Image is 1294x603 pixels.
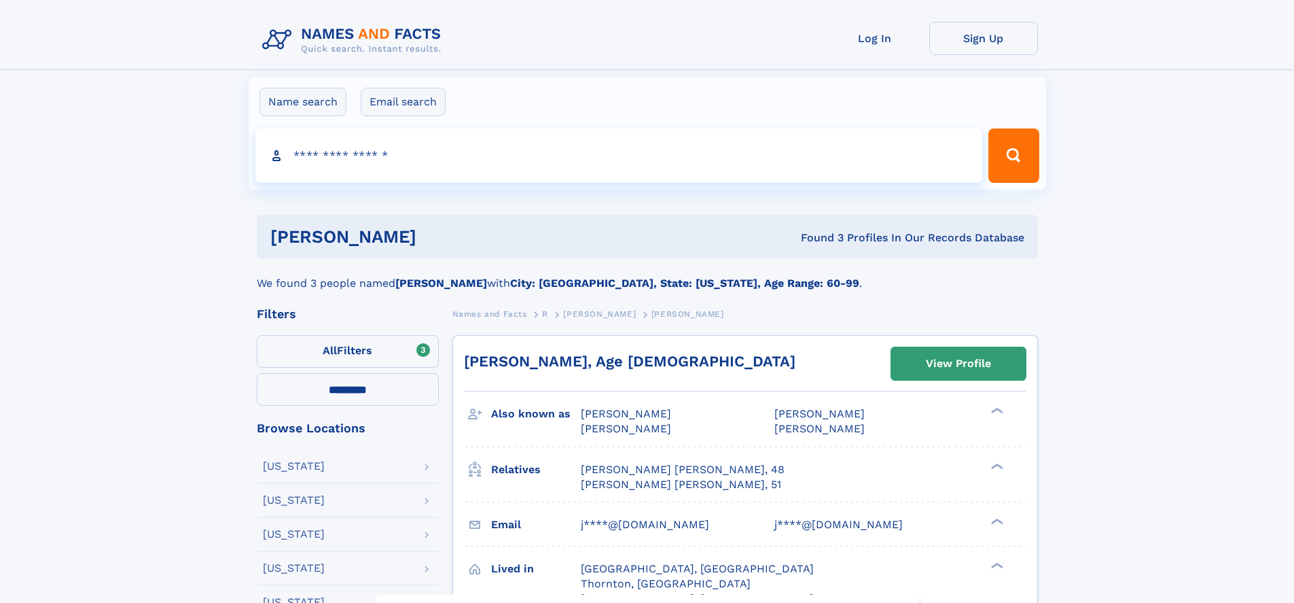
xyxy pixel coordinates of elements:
[563,309,636,319] span: [PERSON_NAME]
[651,309,724,319] span: [PERSON_NAME]
[542,305,548,322] a: R
[270,228,609,245] h1: [PERSON_NAME]
[510,277,859,290] b: City: [GEOGRAPHIC_DATA], State: [US_STATE], Age Range: 60-99
[891,347,1026,380] a: View Profile
[929,22,1038,55] a: Sign Up
[821,22,929,55] a: Log In
[263,495,325,506] div: [US_STATE]
[263,563,325,574] div: [US_STATE]
[257,22,452,58] img: Logo Names and Facts
[257,259,1038,292] div: We found 3 people named with .
[395,277,487,290] b: [PERSON_NAME]
[257,335,439,368] label: Filters
[581,462,785,477] a: [PERSON_NAME] [PERSON_NAME], 48
[988,128,1039,183] button: Search Button
[926,348,991,379] div: View Profile
[259,88,346,116] label: Name search
[774,407,865,420] span: [PERSON_NAME]
[563,305,636,322] a: [PERSON_NAME]
[464,353,795,370] a: [PERSON_NAME], Age [DEMOGRAPHIC_DATA]
[581,562,814,575] span: [GEOGRAPHIC_DATA], [GEOGRAPHIC_DATA]
[581,407,671,420] span: [PERSON_NAME]
[263,529,325,540] div: [US_STATE]
[491,458,581,481] h3: Relatives
[452,305,527,322] a: Names and Facts
[491,557,581,581] h3: Lived in
[361,88,446,116] label: Email search
[257,422,439,434] div: Browse Locations
[988,407,1004,415] div: ❯
[988,517,1004,526] div: ❯
[988,462,1004,470] div: ❯
[257,308,439,320] div: Filters
[263,461,325,472] div: [US_STATE]
[491,513,581,536] h3: Email
[609,230,1024,245] div: Found 3 Profiles In Our Records Database
[581,477,781,492] a: [PERSON_NAME] [PERSON_NAME], 51
[581,577,751,590] span: Thornton, [GEOGRAPHIC_DATA]
[491,402,581,426] h3: Also known as
[774,422,865,435] span: [PERSON_NAME]
[323,344,337,357] span: All
[542,309,548,319] span: R
[581,422,671,435] span: [PERSON_NAME]
[988,561,1004,570] div: ❯
[255,128,983,183] input: search input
